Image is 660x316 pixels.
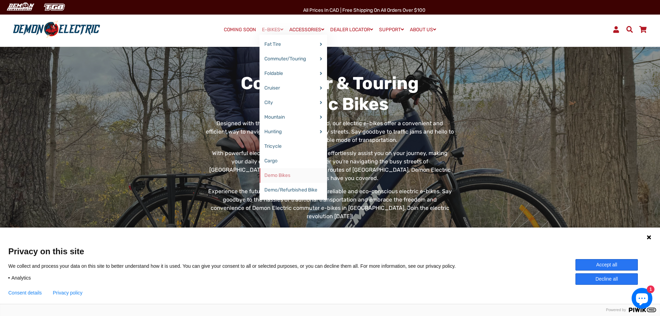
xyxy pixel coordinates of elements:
a: Demo/Refurbished Bike [259,183,327,197]
h1: Commuter & Touring Electric Bikes [206,73,454,114]
span: Analytics [11,275,31,281]
a: Tricycle [259,139,327,154]
a: City [259,95,327,110]
img: Demon Electric logo [10,20,103,39]
a: Commuter/Touring [259,52,327,66]
img: Demon Electric [3,1,37,13]
p: Experience the future of commuting with our reliable and eco-conscious electric e-bikes. Say good... [206,187,454,221]
span: All Prices in CAD | Free shipping on all orders over $100 [303,7,425,13]
a: Hunting [259,125,327,139]
a: SUPPORT [377,25,406,35]
a: ACCESSORIES [287,25,327,35]
a: ABOUT US [407,25,439,35]
a: COMING SOON [221,25,258,35]
a: Cruiser [259,81,327,95]
a: Demo Bikes [259,168,327,183]
button: Consent details [8,290,42,296]
a: E-BIKES [259,25,286,35]
inbox-online-store-chat: Shopify online store chat [630,288,654,310]
span: Privacy on this site [8,246,652,256]
a: DEALER LOCATOR [328,25,376,35]
a: Cargo [259,154,327,168]
button: Accept all [575,259,638,271]
p: Designed with the urban commuter in mind, our electric e-bikes offer a convenient and efficient w... [206,119,454,144]
a: Fat Tire [259,37,327,52]
a: Mountain [259,110,327,125]
a: Privacy policy [53,290,83,296]
p: We collect and process your data on this site to better understand how it is used. You can give y... [8,263,466,269]
p: With powerful electric motors, these e-bikes effortlessly assist you on your journey, making your... [206,149,454,182]
img: TGB Canada [40,1,69,13]
button: Decline all [575,273,638,285]
a: Foldable [259,66,327,81]
span: Powered by [603,308,629,312]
